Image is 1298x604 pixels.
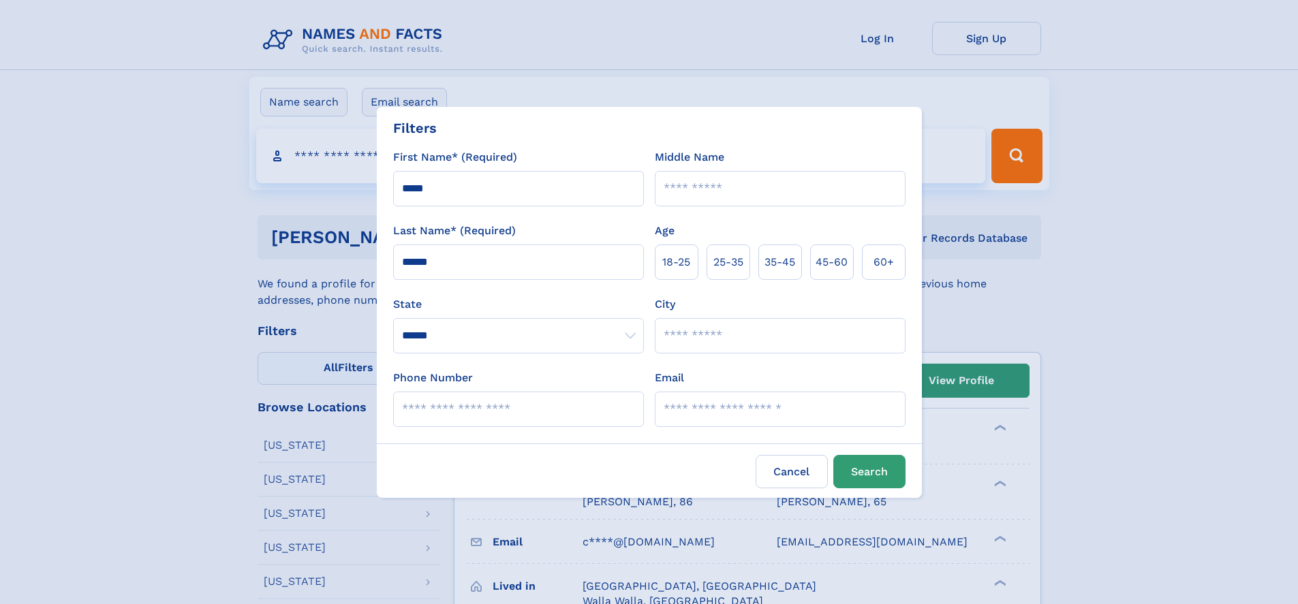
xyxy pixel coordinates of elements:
[655,370,684,386] label: Email
[393,223,516,239] label: Last Name* (Required)
[393,370,473,386] label: Phone Number
[662,254,690,270] span: 18‑25
[816,254,848,270] span: 45‑60
[655,296,675,313] label: City
[874,254,894,270] span: 60+
[713,254,743,270] span: 25‑35
[764,254,795,270] span: 35‑45
[393,118,437,138] div: Filters
[655,223,675,239] label: Age
[833,455,906,488] button: Search
[655,149,724,165] label: Middle Name
[393,149,517,165] label: First Name* (Required)
[393,296,644,313] label: State
[756,455,828,488] label: Cancel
